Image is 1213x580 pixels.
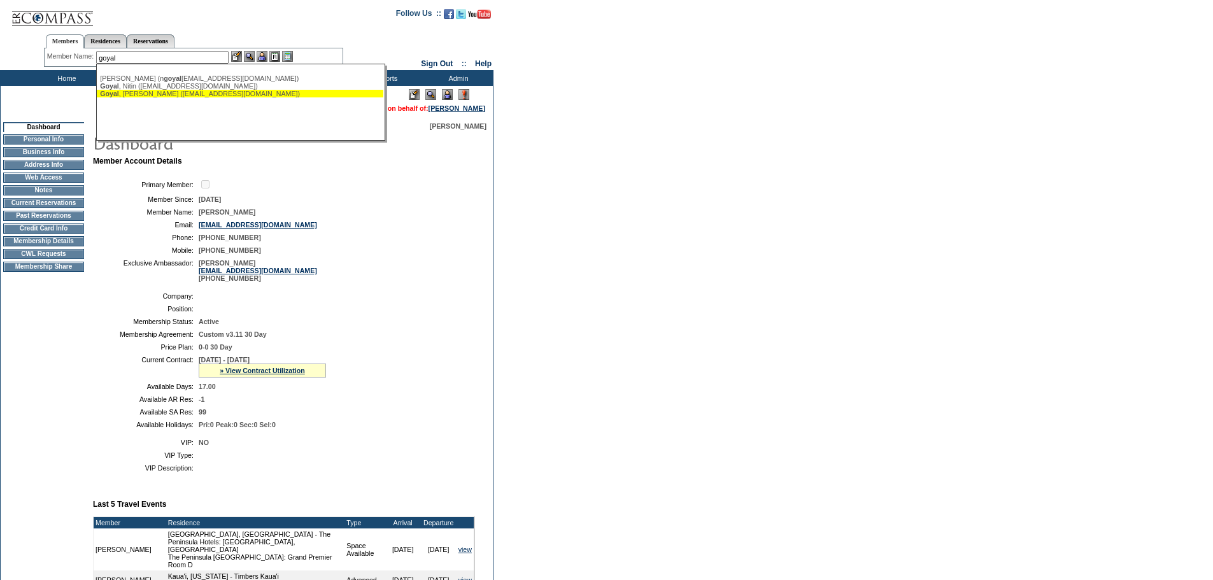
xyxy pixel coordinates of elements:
[98,330,194,338] td: Membership Agreement:
[444,13,454,20] a: Become our fan on Facebook
[458,546,472,553] a: view
[199,395,204,403] span: -1
[430,122,486,130] span: [PERSON_NAME]
[94,517,166,528] td: Member
[3,236,84,246] td: Membership Details
[199,234,261,241] span: [PHONE_NUMBER]
[199,259,317,282] span: [PERSON_NAME] [PHONE_NUMBER]
[84,34,127,48] a: Residences
[456,13,466,20] a: Follow us on Twitter
[442,89,453,100] img: Impersonate
[98,221,194,229] td: Email:
[98,292,194,300] td: Company:
[166,517,345,528] td: Residence
[199,221,317,229] a: [EMAIL_ADDRESS][DOMAIN_NAME]
[46,34,85,48] a: Members
[199,343,232,351] span: 0-0 30 Day
[93,157,182,166] b: Member Account Details
[98,318,194,325] td: Membership Status:
[425,89,436,100] img: View Mode
[199,208,255,216] span: [PERSON_NAME]
[98,356,194,378] td: Current Contract:
[98,259,194,282] td: Exclusive Ambassador:
[199,383,216,390] span: 17.00
[98,421,194,428] td: Available Holidays:
[3,134,84,145] td: Personal Info
[100,82,380,90] div: , Nitin ([EMAIL_ADDRESS][DOMAIN_NAME])
[199,195,221,203] span: [DATE]
[98,408,194,416] td: Available SA Res:
[98,439,194,446] td: VIP:
[94,528,166,570] td: [PERSON_NAME]
[3,147,84,157] td: Business Info
[421,59,453,68] a: Sign Out
[98,195,194,203] td: Member Since:
[420,70,493,86] td: Admin
[199,439,209,446] span: NO
[199,330,267,338] span: Custom v3.11 30 Day
[3,262,84,272] td: Membership Share
[3,223,84,234] td: Credit Card Info
[344,517,385,528] td: Type
[29,70,102,86] td: Home
[339,104,485,112] span: You are acting on behalf of:
[396,8,441,23] td: Follow Us ::
[100,74,380,82] div: [PERSON_NAME] (n [EMAIL_ADDRESS][DOMAIN_NAME])
[98,178,194,190] td: Primary Member:
[166,528,345,570] td: [GEOGRAPHIC_DATA], [GEOGRAPHIC_DATA] - The Peninsula Hotels: [GEOGRAPHIC_DATA], [GEOGRAPHIC_DATA]...
[164,74,181,82] span: goyal
[199,408,206,416] span: 99
[98,234,194,241] td: Phone:
[199,356,250,364] span: [DATE] - [DATE]
[93,500,166,509] b: Last 5 Travel Events
[3,160,84,170] td: Address Info
[3,198,84,208] td: Current Reservations
[100,90,380,97] div: , [PERSON_NAME] ([EMAIL_ADDRESS][DOMAIN_NAME])
[385,517,421,528] td: Arrival
[3,249,84,259] td: CWL Requests
[98,395,194,403] td: Available AR Res:
[100,82,119,90] span: Goyal
[98,208,194,216] td: Member Name:
[199,267,317,274] a: [EMAIL_ADDRESS][DOMAIN_NAME]
[282,51,293,62] img: b_calculator.gif
[199,318,219,325] span: Active
[231,51,242,62] img: b_edit.gif
[429,104,485,112] a: [PERSON_NAME]
[444,9,454,19] img: Become our fan on Facebook
[100,90,119,97] span: Goyal
[98,451,194,459] td: VIP Type:
[475,59,492,68] a: Help
[344,528,385,570] td: Space Available
[421,528,457,570] td: [DATE]
[92,130,347,155] img: pgTtlDashboard.gif
[3,211,84,221] td: Past Reservations
[47,51,96,62] div: Member Name:
[98,343,194,351] td: Price Plan:
[409,89,420,100] img: Edit Mode
[458,89,469,100] img: Log Concern/Member Elevation
[421,517,457,528] td: Departure
[3,185,84,195] td: Notes
[244,51,255,62] img: View
[98,305,194,313] td: Position:
[468,10,491,19] img: Subscribe to our YouTube Channel
[269,51,280,62] img: Reservations
[127,34,174,48] a: Reservations
[98,246,194,254] td: Mobile:
[468,13,491,20] a: Subscribe to our YouTube Channel
[199,421,276,428] span: Pri:0 Peak:0 Sec:0 Sel:0
[456,9,466,19] img: Follow us on Twitter
[3,173,84,183] td: Web Access
[385,528,421,570] td: [DATE]
[257,51,267,62] img: Impersonate
[98,383,194,390] td: Available Days:
[462,59,467,68] span: ::
[3,122,84,132] td: Dashboard
[98,464,194,472] td: VIP Description:
[199,246,261,254] span: [PHONE_NUMBER]
[220,367,305,374] a: » View Contract Utilization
